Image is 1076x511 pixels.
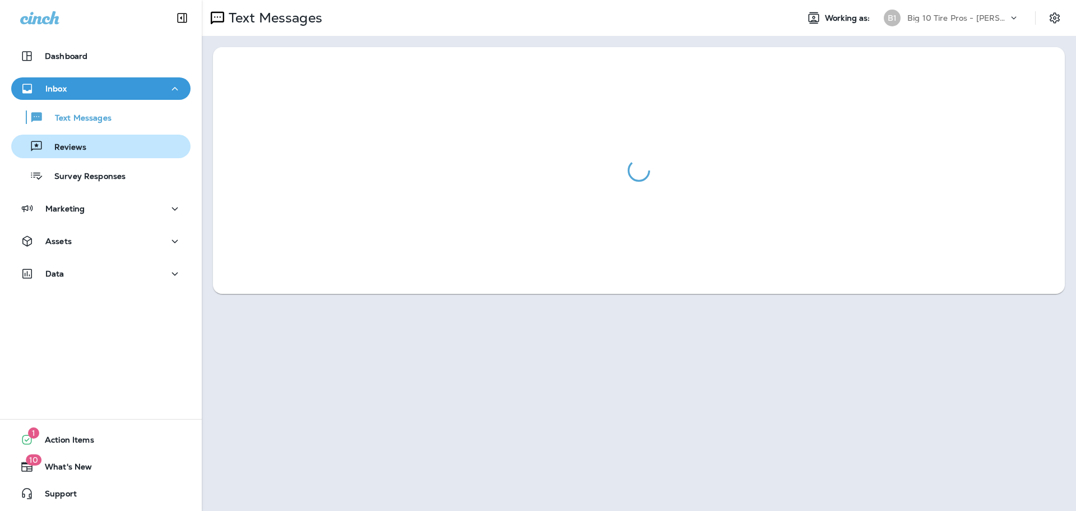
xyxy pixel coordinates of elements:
[11,197,191,220] button: Marketing
[43,142,86,153] p: Reviews
[11,230,191,252] button: Assets
[34,489,77,503] span: Support
[11,77,191,100] button: Inbox
[11,105,191,129] button: Text Messages
[11,164,191,187] button: Survey Responses
[884,10,901,26] div: B1
[45,52,87,61] p: Dashboard
[45,237,72,246] p: Assets
[45,204,85,213] p: Marketing
[224,10,322,26] p: Text Messages
[45,84,67,93] p: Inbox
[825,13,873,23] span: Working as:
[34,435,94,449] span: Action Items
[44,113,112,124] p: Text Messages
[26,454,41,466] span: 10
[11,263,191,285] button: Data
[28,427,39,439] span: 1
[1045,8,1065,28] button: Settings
[166,7,198,29] button: Collapse Sidebar
[34,462,92,476] span: What's New
[11,429,191,451] button: 1Action Items
[45,269,64,278] p: Data
[43,172,126,182] p: Survey Responses
[11,482,191,505] button: Support
[907,13,1008,22] p: Big 10 Tire Pros - [PERSON_NAME]
[11,45,191,67] button: Dashboard
[11,455,191,478] button: 10What's New
[11,135,191,158] button: Reviews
